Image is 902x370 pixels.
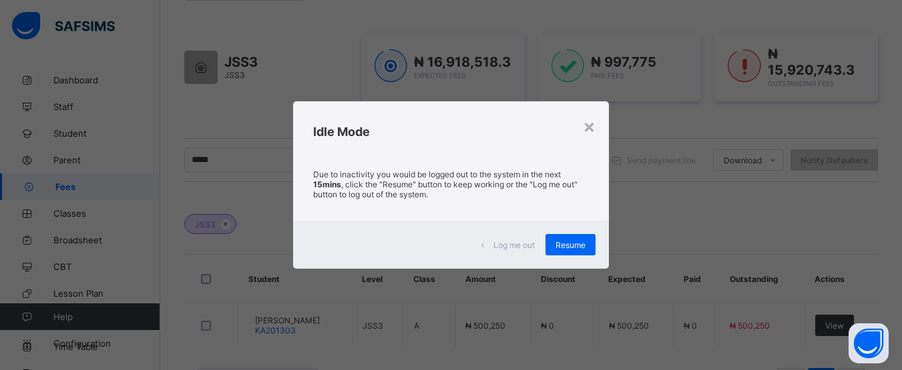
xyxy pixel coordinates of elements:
[583,115,596,137] div: ×
[493,240,535,250] span: Log me out
[313,169,589,199] p: Due to inactivity you would be logged out to the system in the next , click the "Resume" button t...
[313,125,589,139] h2: Idle Mode
[313,179,341,189] strong: 15mins
[849,323,889,363] button: Open asap
[555,240,586,250] span: Resume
